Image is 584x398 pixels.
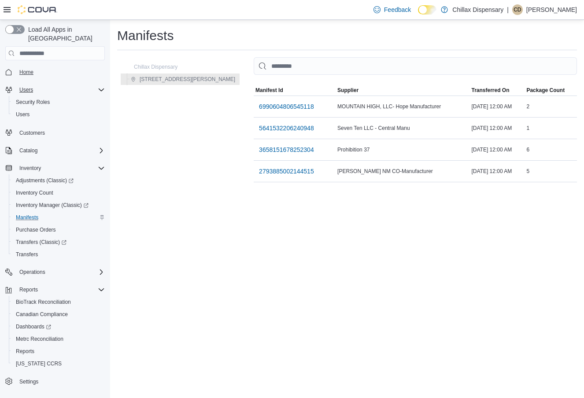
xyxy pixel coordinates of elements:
[471,87,509,94] span: Transferred On
[16,251,38,258] span: Transfers
[9,224,108,236] button: Purchase Orders
[16,145,105,156] span: Catalog
[9,174,108,187] a: Adjustments (Classic)
[12,225,105,235] span: Purchase Orders
[117,27,174,44] h1: Manifests
[2,284,108,296] button: Reports
[9,199,108,211] a: Inventory Manager (Classic)
[259,167,314,176] span: 2793885002144515
[255,98,318,115] button: 6990604806545118
[16,239,67,246] span: Transfers (Classic)
[514,4,521,15] span: CD
[12,334,105,344] span: Metrc Reconciliation
[16,67,37,77] a: Home
[370,1,414,18] a: Feedback
[18,5,57,14] img: Cova
[9,357,108,370] button: [US_STATE] CCRS
[526,87,565,94] span: Package Count
[12,346,105,357] span: Reports
[16,311,68,318] span: Canadian Compliance
[337,103,441,110] span: MOUNTAIN HIGH, LLC- Hope Manufacturer
[16,348,34,355] span: Reports
[255,162,318,180] button: 2793885002144515
[2,375,108,388] button: Settings
[259,102,314,111] span: 6990604806545118
[16,284,41,295] button: Reports
[526,4,577,15] p: [PERSON_NAME]
[16,66,105,77] span: Home
[12,358,65,369] a: [US_STATE] CCRS
[12,188,105,198] span: Inventory Count
[12,358,105,369] span: Washington CCRS
[337,125,410,132] span: Seven Ten LLC - Central Manu
[255,141,318,158] button: 3658151678252304
[9,211,108,224] button: Manifests
[16,163,44,173] button: Inventory
[337,168,433,175] span: [PERSON_NAME] NM CO-Manufacturer
[254,57,577,75] input: This is a search bar. As you type, the results lower in the page will automatically filter.
[12,297,74,307] a: BioTrack Reconciliation
[259,124,314,133] span: 5641532206240948
[2,126,108,139] button: Customers
[140,76,235,83] span: [STREET_ADDRESS][PERSON_NAME]
[9,321,108,333] a: Dashboards
[255,87,283,94] span: Manifest Id
[25,25,105,43] span: Load All Apps in [GEOGRAPHIC_DATA]
[337,146,370,153] span: Prohibition 37
[16,226,56,233] span: Purchase Orders
[12,109,33,120] a: Users
[16,128,48,138] a: Customers
[122,62,181,72] button: Chillax Dispensary
[9,333,108,345] button: Metrc Reconciliation
[12,225,59,235] a: Purchase Orders
[12,321,105,332] span: Dashboards
[12,175,105,186] span: Adjustments (Classic)
[16,189,53,196] span: Inventory Count
[526,168,529,175] span: 5
[134,63,177,70] span: Chillax Dispensary
[16,214,38,221] span: Manifests
[16,298,71,306] span: BioTrack Reconciliation
[19,129,45,136] span: Customers
[337,87,359,94] span: Supplier
[12,212,42,223] a: Manifests
[2,66,108,78] button: Home
[16,85,105,95] span: Users
[12,297,105,307] span: BioTrack Reconciliation
[255,119,318,137] button: 5641532206240948
[19,147,37,154] span: Catalog
[12,237,70,247] a: Transfers (Classic)
[12,309,71,320] a: Canadian Compliance
[12,97,105,107] span: Security Roles
[9,108,108,121] button: Users
[12,249,105,260] span: Transfers
[16,360,62,367] span: [US_STATE] CCRS
[12,109,105,120] span: Users
[12,309,105,320] span: Canadian Compliance
[19,69,33,76] span: Home
[19,286,38,293] span: Reports
[418,5,436,15] input: Dark Mode
[452,4,503,15] p: Chillax Dispensary
[9,248,108,261] button: Transfers
[16,127,105,138] span: Customers
[12,188,57,198] a: Inventory Count
[16,284,105,295] span: Reports
[526,125,529,132] span: 1
[2,144,108,157] button: Catalog
[19,165,41,172] span: Inventory
[12,334,67,344] a: Metrc Reconciliation
[16,323,51,330] span: Dashboards
[259,145,314,154] span: 3658151678252304
[16,177,74,184] span: Adjustments (Classic)
[469,123,525,133] div: [DATE] 12:00 AM
[16,267,105,277] span: Operations
[12,200,92,210] a: Inventory Manager (Classic)
[16,376,42,387] a: Settings
[469,101,525,112] div: [DATE] 12:00 AM
[16,111,30,118] span: Users
[469,166,525,177] div: [DATE] 12:00 AM
[2,84,108,96] button: Users
[16,202,89,209] span: Inventory Manager (Classic)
